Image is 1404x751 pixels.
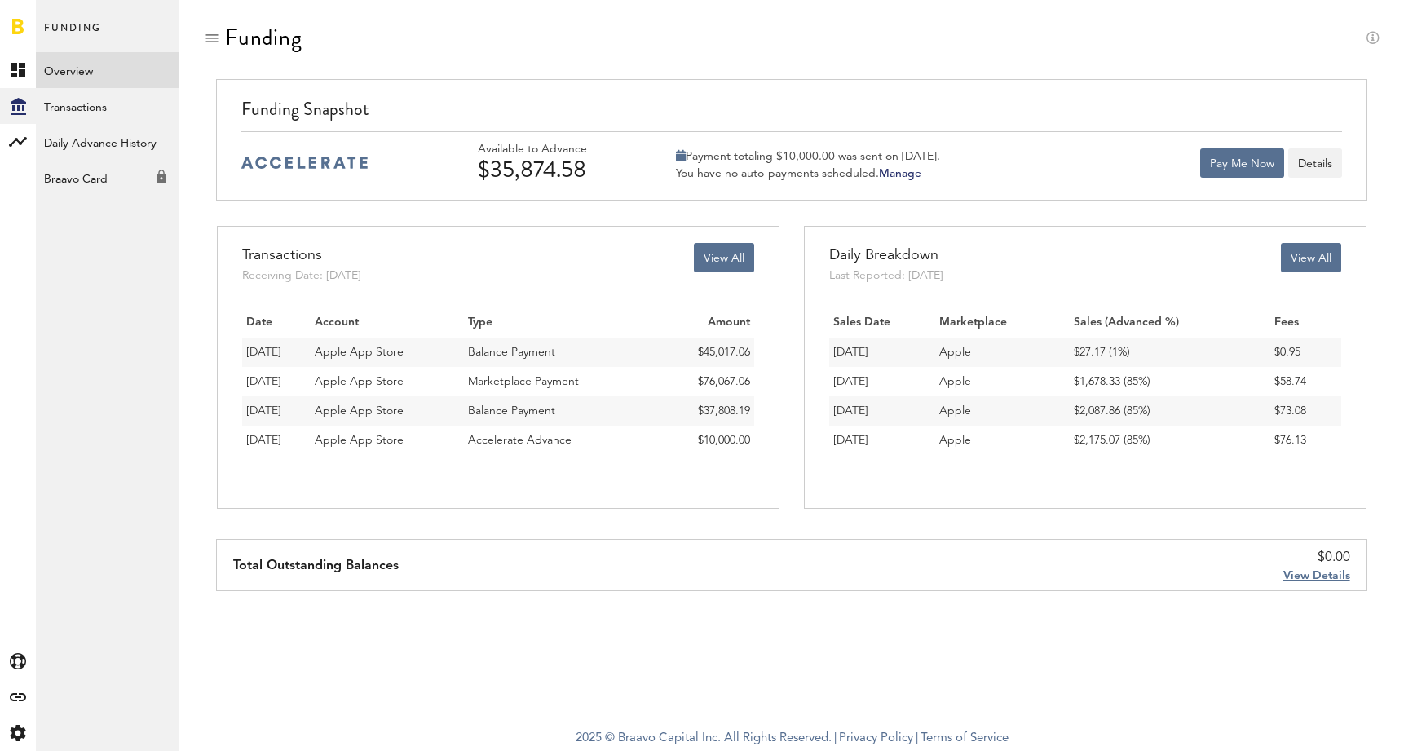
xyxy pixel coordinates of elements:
div: Receiving Date: [DATE] [242,267,361,284]
td: $76.13 [1270,426,1341,455]
th: Type [464,308,652,338]
div: $35,874.58 [478,157,633,183]
td: $2,175.07 (85%) [1070,426,1270,455]
td: 07/07/25 [242,396,311,426]
div: Daily Breakdown [829,243,943,267]
button: View All [1281,243,1341,272]
th: Sales (Advanced %) [1070,308,1270,338]
button: Pay Me Now [1200,148,1284,178]
td: 08/01/25 [242,338,311,367]
th: Date [242,308,311,338]
td: [DATE] [829,426,935,455]
div: Payment totaling $10,000.00 was sent on [DATE]. [676,149,940,164]
td: $10,000.00 [652,426,754,455]
iframe: Opens a widget where you can find more information [1277,702,1388,743]
a: Manage [879,168,921,179]
td: $37,808.19 [652,396,754,426]
td: Apple App Store [311,426,464,455]
th: Marketplace [935,308,1070,338]
span: [DATE] [246,405,281,417]
td: $45,017.06 [652,338,754,367]
div: Funding Snapshot [241,96,1341,131]
span: $10,000.00 [698,435,750,446]
img: accelerate-medium-blue-logo.svg [241,157,368,169]
div: Last Reported: [DATE] [829,267,943,284]
span: $45,017.06 [698,347,750,358]
td: [DATE] [829,396,935,426]
td: Apple App Store [311,396,464,426]
td: Apple [935,396,1070,426]
span: Apple App Store [315,435,404,446]
span: Marketplace Payment [468,376,579,387]
td: $1,678.33 (85%) [1070,367,1270,396]
button: Details [1288,148,1342,178]
div: You have no auto-payments scheduled. [676,166,940,181]
td: $27.17 (1%) [1070,338,1270,367]
a: Privacy Policy [839,732,913,744]
th: Fees [1270,308,1341,338]
td: $0.95 [1270,338,1341,367]
div: Total Outstanding Balances [233,540,399,590]
td: Balance Payment [464,338,652,367]
div: Braavo Card [36,160,179,189]
span: [DATE] [246,435,281,446]
div: Funding [225,24,302,51]
span: Funding [44,18,101,52]
button: View All [694,243,754,272]
th: Sales Date [829,308,935,338]
a: Transactions [36,88,179,124]
div: Transactions [242,243,361,267]
td: Apple App Store [311,367,464,396]
th: Account [311,308,464,338]
td: 07/03/25 [242,426,311,455]
span: Apple App Store [315,347,404,358]
span: [DATE] [246,376,281,387]
td: $58.74 [1270,367,1341,396]
td: Apple [935,338,1070,367]
span: [DATE] [246,347,281,358]
span: Balance Payment [468,405,555,417]
td: Apple [935,426,1070,455]
td: Accelerate Advance [464,426,652,455]
span: $37,808.19 [698,405,750,417]
div: Available to Advance [478,143,633,157]
td: Apple App Store [311,338,464,367]
td: $2,087.86 (85%) [1070,396,1270,426]
span: -$76,067.06 [694,376,750,387]
a: Overview [36,52,179,88]
span: Balance Payment [468,347,555,358]
td: 07/31/25 [242,367,311,396]
td: [DATE] [829,367,935,396]
td: Apple [935,367,1070,396]
div: $0.00 [1283,548,1350,568]
span: View Details [1283,570,1350,581]
a: Daily Advance History [36,124,179,160]
span: Apple App Store [315,376,404,387]
span: 2025 © Braavo Capital Inc. All Rights Reserved. [576,727,832,751]
td: Balance Payment [464,396,652,426]
td: [DATE] [829,338,935,367]
td: -$76,067.06 [652,367,754,396]
td: $73.08 [1270,396,1341,426]
th: Amount [652,308,754,338]
span: Accelerate Advance [468,435,572,446]
a: Terms of Service [921,732,1009,744]
td: Marketplace Payment [464,367,652,396]
span: Apple App Store [315,405,404,417]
